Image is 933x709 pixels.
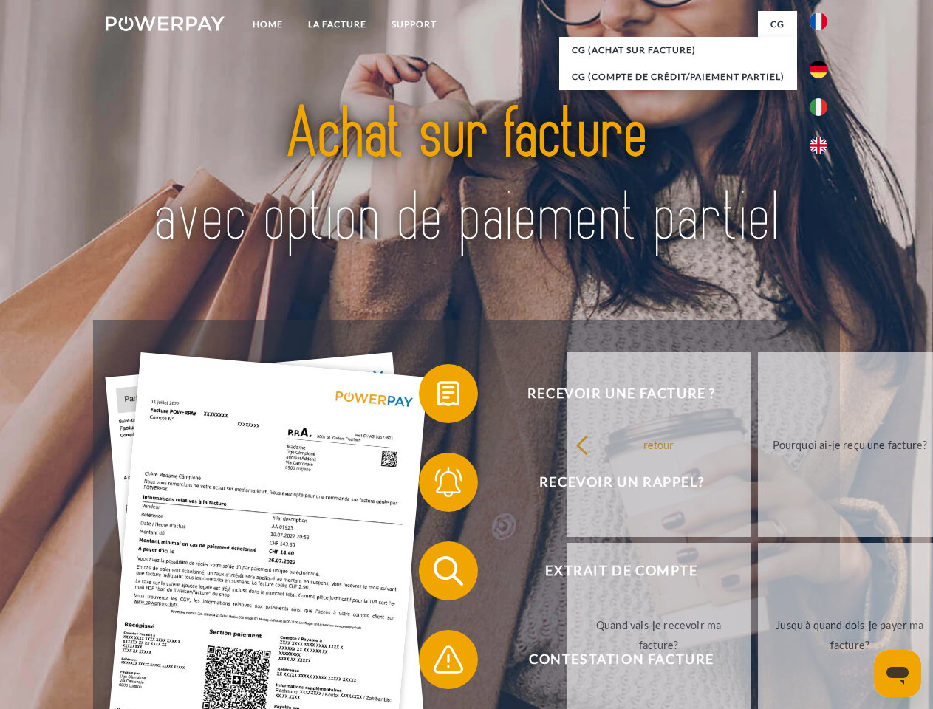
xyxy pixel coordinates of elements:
img: qb_bill.svg [430,375,467,412]
img: logo-powerpay-white.svg [106,16,225,31]
button: Recevoir une facture ? [419,364,803,423]
img: title-powerpay_fr.svg [141,71,792,283]
img: qb_search.svg [430,552,467,589]
button: Recevoir un rappel? [419,453,803,512]
img: qb_bell.svg [430,464,467,501]
img: it [810,98,827,116]
a: Support [379,11,449,38]
a: CG (Compte de crédit/paiement partiel) [559,64,797,90]
img: en [810,137,827,154]
a: CG [758,11,797,38]
button: Contestation Facture [419,630,803,689]
img: qb_warning.svg [430,641,467,678]
iframe: Bouton de lancement de la fenêtre de messagerie [874,650,921,697]
a: LA FACTURE [295,11,379,38]
div: retour [575,434,742,454]
button: Extrait de compte [419,541,803,600]
div: Jusqu'à quand dois-je payer ma facture? [767,615,933,655]
a: Home [240,11,295,38]
div: Pourquoi ai-je reçu une facture? [767,434,933,454]
div: Quand vais-je recevoir ma facture? [575,615,742,655]
a: CG (achat sur facture) [559,37,797,64]
img: de [810,61,827,78]
img: fr [810,13,827,30]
